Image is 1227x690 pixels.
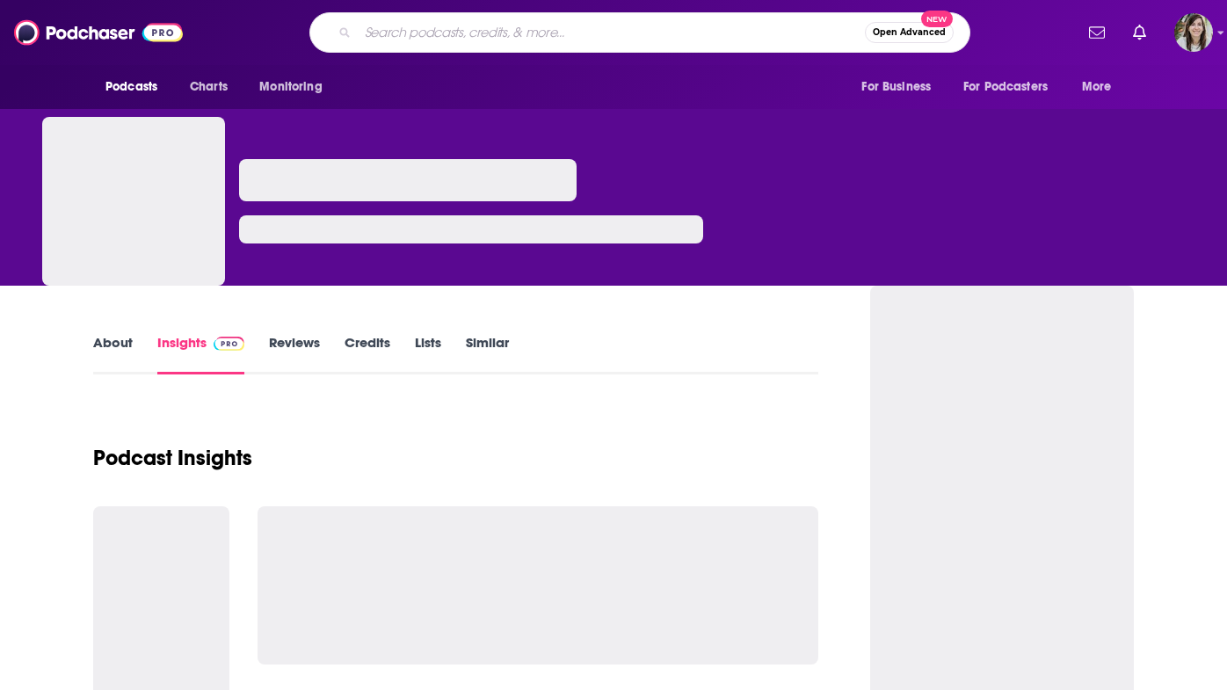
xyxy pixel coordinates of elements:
a: Lists [415,334,441,374]
a: InsightsPodchaser Pro [157,334,244,374]
img: User Profile [1174,13,1213,52]
span: For Business [861,75,931,99]
span: New [921,11,953,27]
span: Open Advanced [873,28,946,37]
span: For Podcasters [963,75,1048,99]
span: More [1082,75,1112,99]
button: Show profile menu [1174,13,1213,52]
a: Similar [466,334,509,374]
h1: Podcast Insights [93,445,252,471]
button: open menu [1070,70,1134,104]
img: Podchaser - Follow, Share and Rate Podcasts [14,16,183,49]
button: open menu [93,70,180,104]
span: Logged in as devinandrade [1174,13,1213,52]
span: Podcasts [105,75,157,99]
button: Open AdvancedNew [865,22,954,43]
button: open menu [849,70,953,104]
a: Reviews [269,334,320,374]
div: Search podcasts, credits, & more... [309,12,970,53]
a: About [93,334,133,374]
a: Credits [345,334,390,374]
a: Show notifications dropdown [1126,18,1153,47]
a: Show notifications dropdown [1082,18,1112,47]
img: Podchaser Pro [214,337,244,351]
span: Charts [190,75,228,99]
a: Charts [178,70,238,104]
button: open menu [247,70,345,104]
button: open menu [952,70,1073,104]
input: Search podcasts, credits, & more... [358,18,865,47]
span: Monitoring [259,75,322,99]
